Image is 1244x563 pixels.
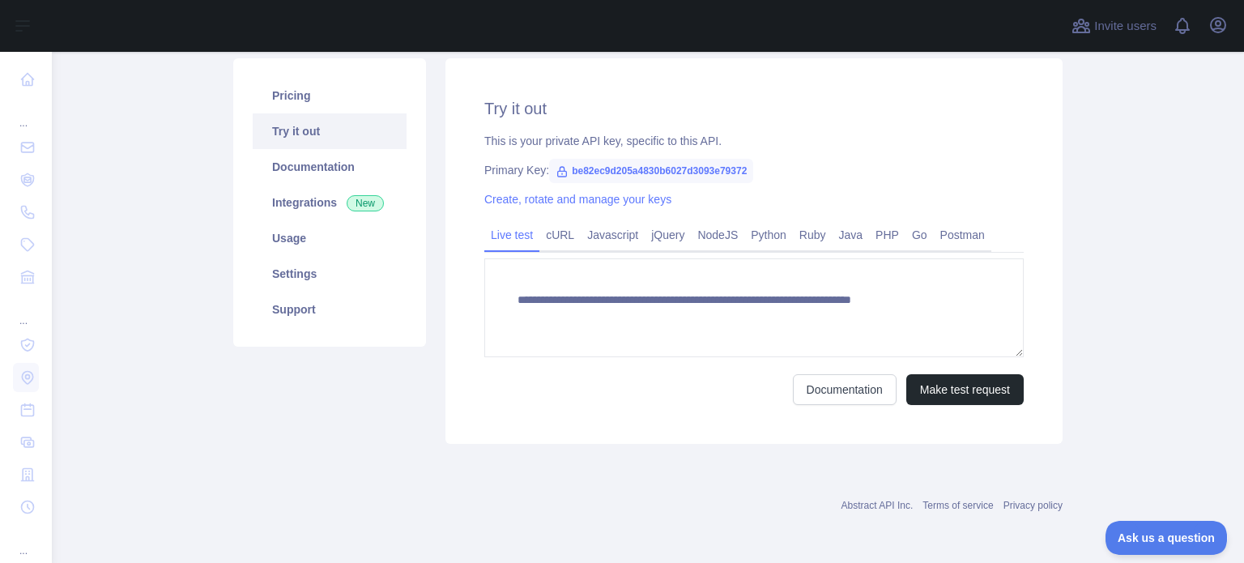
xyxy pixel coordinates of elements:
span: New [347,195,384,211]
a: Java [833,222,870,248]
a: Python [744,222,793,248]
a: Terms of service [922,500,993,511]
a: Documentation [793,374,897,405]
a: Usage [253,220,407,256]
a: Javascript [581,222,645,248]
a: Create, rotate and manage your keys [484,193,671,206]
a: Integrations New [253,185,407,220]
a: Pricing [253,78,407,113]
a: Privacy policy [1003,500,1063,511]
a: Try it out [253,113,407,149]
div: ... [13,97,39,130]
a: Postman [934,222,991,248]
span: be82ec9d205a4830b6027d3093e79372 [549,159,753,183]
button: Invite users [1068,13,1160,39]
a: NodeJS [691,222,744,248]
div: Primary Key: [484,162,1024,178]
a: Support [253,292,407,327]
a: cURL [539,222,581,248]
a: Go [905,222,934,248]
div: ... [13,295,39,327]
a: jQuery [645,222,691,248]
div: This is your private API key, specific to this API. [484,133,1024,149]
a: Documentation [253,149,407,185]
a: PHP [869,222,905,248]
a: Abstract API Inc. [841,500,914,511]
h2: Try it out [484,97,1024,120]
iframe: Toggle Customer Support [1106,521,1228,555]
span: Invite users [1094,17,1157,36]
div: ... [13,525,39,557]
button: Make test request [906,374,1024,405]
a: Ruby [793,222,833,248]
a: Live test [484,222,539,248]
a: Settings [253,256,407,292]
